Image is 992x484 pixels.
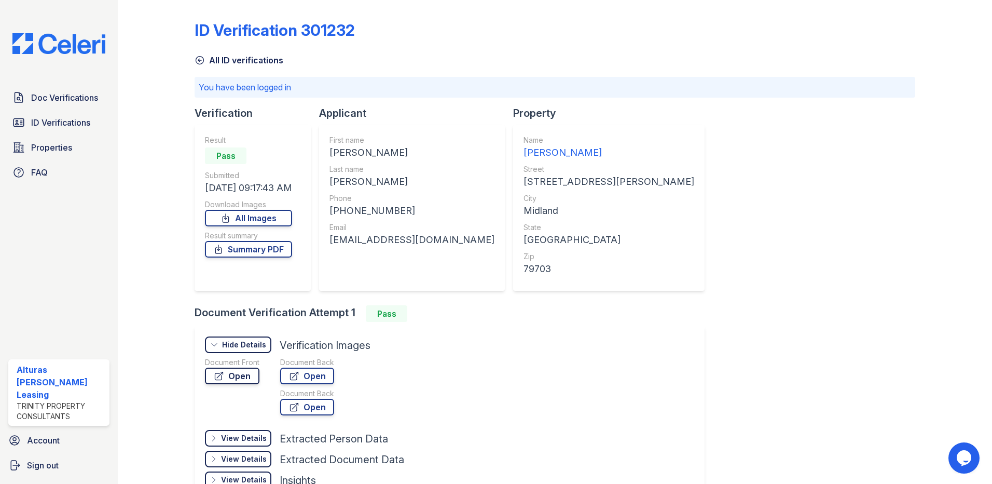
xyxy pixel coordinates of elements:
a: FAQ [8,162,109,183]
div: [GEOGRAPHIC_DATA] [523,233,694,247]
div: Pass [366,305,407,322]
div: Verification [195,106,319,120]
div: Download Images [205,199,292,210]
div: [DATE] 09:17:43 AM [205,181,292,195]
div: Hide Details [222,340,266,350]
span: Sign out [27,459,59,472]
img: CE_Logo_Blue-a8612792a0a2168367f1c8372b55b34899dd931a85d93a1a3d3e32e68fde9ad4.png [4,33,114,54]
div: City [523,193,694,204]
span: Account [27,434,60,447]
a: Account [4,430,114,451]
div: Extracted Person Data [280,432,388,446]
div: [EMAIL_ADDRESS][DOMAIN_NAME] [329,233,494,247]
a: Open [280,399,334,415]
p: You have been logged in [199,81,911,93]
div: Result [205,135,292,145]
div: Document Verification Attempt 1 [195,305,713,322]
a: Properties [8,137,109,158]
a: ID Verifications [8,112,109,133]
div: First name [329,135,494,145]
div: Phone [329,193,494,204]
div: View Details [221,454,267,464]
div: Trinity Property Consultants [17,401,105,422]
div: Last name [329,164,494,174]
div: View Details [221,433,267,443]
iframe: chat widget [948,442,982,474]
div: Street [523,164,694,174]
div: Submitted [205,170,292,181]
div: Result summary [205,231,292,241]
div: Zip [523,251,694,262]
div: State [523,222,694,233]
div: Document Front [205,357,259,368]
a: Name [PERSON_NAME] [523,135,694,160]
div: [PERSON_NAME] [329,145,494,160]
div: [PERSON_NAME] [329,174,494,189]
div: Property [513,106,713,120]
a: Doc Verifications [8,87,109,108]
a: Sign out [4,455,114,476]
div: Extracted Document Data [280,452,404,467]
div: Alturas [PERSON_NAME] Leasing [17,364,105,401]
div: 79703 [523,262,694,276]
div: ID Verification 301232 [195,21,355,39]
span: Doc Verifications [31,91,98,104]
div: Document Back [280,357,334,368]
a: Open [205,368,259,384]
a: Summary PDF [205,241,292,258]
div: Document Back [280,388,334,399]
a: Open [280,368,334,384]
div: Applicant [319,106,513,120]
div: Name [523,135,694,145]
span: FAQ [31,166,48,179]
div: Verification Images [280,338,370,353]
span: ID Verifications [31,116,90,129]
div: Email [329,222,494,233]
div: [PERSON_NAME] [523,145,694,160]
a: All ID verifications [195,54,283,66]
div: Pass [205,147,246,164]
span: Properties [31,141,72,154]
div: [STREET_ADDRESS][PERSON_NAME] [523,174,694,189]
a: All Images [205,210,292,226]
div: [PHONE_NUMBER] [329,204,494,218]
div: Midland [523,204,694,218]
